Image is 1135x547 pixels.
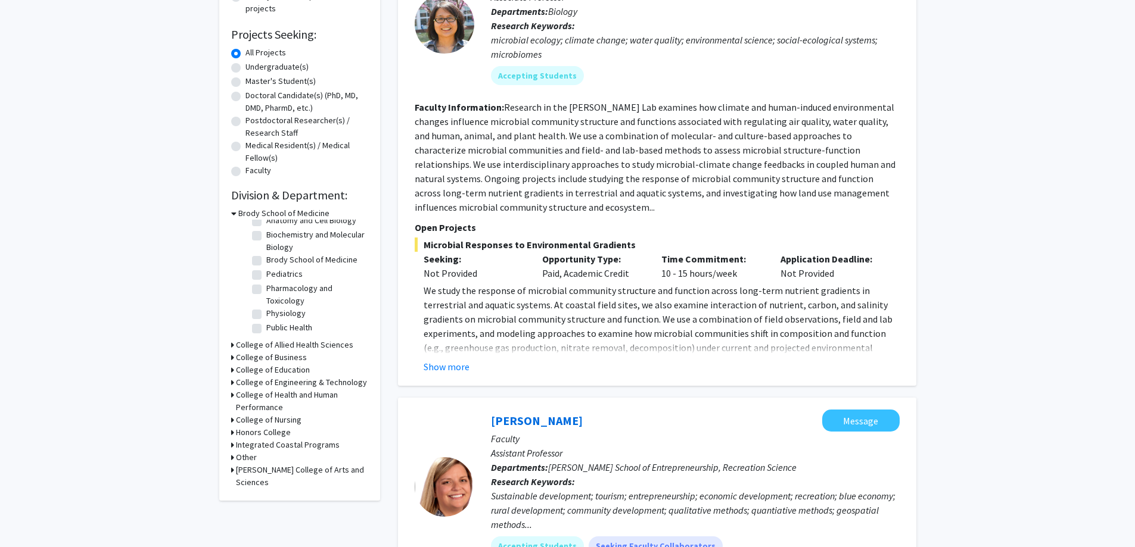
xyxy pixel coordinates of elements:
b: Departments: [491,5,548,17]
button: Show more [424,360,469,374]
h2: Division & Department: [231,188,368,202]
label: Undergraduate(s) [245,61,309,73]
h3: College of Business [236,351,307,364]
p: Time Commitment: [661,252,763,266]
label: Brody School of Medicine [266,254,357,266]
span: Biology [548,5,577,17]
div: Sustainable development; tourism; entrepreneurship; economic development; recreation; blue econom... [491,489,900,532]
label: Doctoral Candidate(s) (PhD, MD, DMD, PharmD, etc.) [245,89,368,114]
h3: College of Health and Human Performance [236,389,368,414]
h3: Integrated Coastal Programs [236,439,340,451]
label: Faculty [245,164,271,177]
h3: [PERSON_NAME] College of Arts and Sciences [236,464,368,489]
label: Pharmacology and Toxicology [266,282,365,307]
p: We study the response of microbial community structure and function across long-term nutrient gra... [424,283,900,369]
h3: College of Allied Health Sciences [236,339,353,351]
label: Biochemistry and Molecular Biology [266,229,365,254]
div: Not Provided [424,266,525,280]
b: Faculty Information: [415,101,504,113]
div: 10 - 15 hours/week [652,252,772,280]
p: Faculty [491,432,900,446]
p: Seeking: [424,252,525,266]
div: microbial ecology; climate change; water quality; environmental science; social-ecological system... [491,33,900,61]
p: Opportunity Type: [542,252,643,266]
h3: College of Nursing [236,414,301,426]
h3: College of Education [236,364,310,376]
b: Research Keywords: [491,476,575,487]
span: Microbial Responses to Environmental Gradients [415,237,900,252]
p: Application Deadline: [780,252,882,266]
b: Departments: [491,461,548,473]
h3: Brody School of Medicine [238,207,329,220]
button: Message Emily Yeager [822,410,900,432]
fg-read-more: Research in the [PERSON_NAME] Lab examines how climate and human-induced environmental changes in... [415,101,895,213]
label: Postdoctoral Researcher(s) / Research Staff [245,114,368,139]
p: Assistant Professor [491,446,900,460]
h3: College of Engineering & Technology [236,376,367,389]
h3: Other [236,451,257,464]
p: Open Projects [415,220,900,235]
iframe: Chat [9,493,51,538]
label: All Projects [245,46,286,59]
label: Master's Student(s) [245,75,316,87]
label: Anatomy and Cell Biology [266,214,356,227]
label: Pediatrics [266,268,303,280]
div: Paid, Academic Credit [533,252,652,280]
h3: Honors College [236,426,291,439]
label: Public Health [266,321,312,334]
label: Physiology [266,307,306,320]
b: Research Keywords: [491,20,575,32]
label: Medical Resident(s) / Medical Fellow(s) [245,139,368,164]
div: Not Provided [772,252,891,280]
mat-chip: Accepting Students [491,66,584,85]
a: [PERSON_NAME] [491,413,583,428]
span: [PERSON_NAME] School of Entrepreneurship, Recreation Science [548,461,797,473]
h2: Projects Seeking: [231,27,368,42]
